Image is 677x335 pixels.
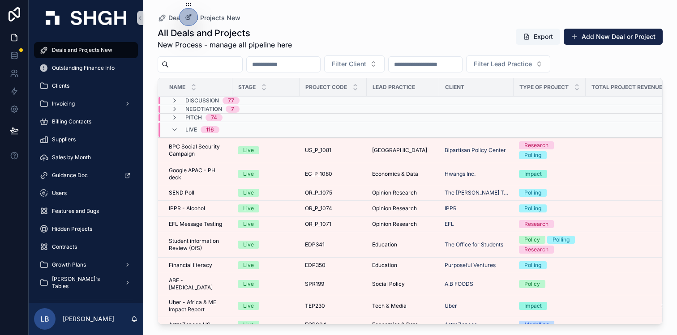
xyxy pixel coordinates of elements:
a: IPPR [445,205,457,212]
span: Users [52,190,67,197]
div: Polling [553,236,570,244]
span: TEP230 [305,302,325,310]
span: IPPR - Alcohol [169,205,205,212]
a: AstraZeneca US [169,321,227,328]
div: Live [243,321,254,329]
button: Export [516,29,560,45]
a: OR_P_1074 [305,205,361,212]
div: Live [243,146,254,154]
a: Uber - Africa & ME Impact Report [169,299,227,313]
span: Discussion [185,97,219,104]
span: EDP341 [305,241,325,248]
a: Economics & Data [372,170,434,178]
a: AstraZeneca [445,321,477,328]
span: Sales by Month [52,154,91,161]
a: A.B FOODS [445,280,473,288]
a: Clients [34,78,138,94]
a: Features and Bugs [34,203,138,219]
a: Invoicing [34,96,138,112]
a: The Office for Students [445,241,503,248]
a: Polling [519,261,580,269]
span: SEND Poll [169,189,194,196]
span: Stage [238,84,256,91]
span: Outstanding Finance Info [52,64,115,72]
span: Invoicing [52,100,75,107]
a: The [PERSON_NAME] Trust [445,189,508,196]
a: SEND Poll [169,189,227,196]
span: Education [372,262,397,269]
a: Polling [519,204,580,212]
a: Deals and Projects New [34,42,138,58]
span: Name [169,84,185,91]
a: ResearchPolling [519,141,580,159]
a: Purposeful Ventures [445,262,508,269]
span: [GEOGRAPHIC_DATA] [372,147,427,154]
button: Select Button [466,55,550,72]
span: Lead Practice [373,84,415,91]
a: OR_P_1071 [305,221,361,228]
span: Hwangs Inc. [445,170,476,178]
span: Financial literacy [169,262,212,269]
a: Google APAC - PH deck [169,167,227,181]
a: Student information Review (OfS) [169,237,227,252]
div: Live [243,220,254,228]
a: Education [372,262,434,269]
span: US_P_1081 [305,147,331,154]
span: Billing Contacts [52,118,91,125]
a: Opinion Research [372,189,434,196]
a: Live [238,321,294,329]
a: [GEOGRAPHIC_DATA] [372,147,434,154]
a: Live [238,241,294,249]
a: Purposeful Ventures [445,262,496,269]
a: OR_P_1075 [305,189,361,196]
a: TEP230 [305,302,361,310]
a: ABF - [MEDICAL_DATA] [169,277,227,291]
div: Live [243,241,254,249]
div: Impact [524,170,542,178]
a: EDP341 [305,241,361,248]
a: Sales by Month [34,149,138,165]
a: PolicyPollingResearch [519,236,580,254]
a: US_P_1081 [305,147,361,154]
span: EDP350 [305,262,326,269]
span: EFL [445,221,454,228]
a: Research [519,220,580,228]
span: Live [185,126,197,133]
span: Suppliers [52,136,76,143]
div: Live [243,170,254,178]
a: Uber [445,302,508,310]
a: Tech & Media [372,302,434,310]
div: Polling [524,189,541,197]
div: Polling [524,204,541,212]
span: Deals and Projects New [168,13,240,22]
a: Social Policy [372,280,434,288]
span: Opinion Research [372,189,417,196]
a: Modelling [519,321,580,329]
span: LB [40,314,49,324]
button: Add New Deal or Project [564,29,663,45]
a: Bipartisan Policy Center [445,147,508,154]
div: Live [243,280,254,288]
span: Education [372,241,397,248]
span: Project Code [305,84,347,91]
span: Economics & Data [372,170,418,178]
a: Polling [519,189,580,197]
img: App logo [46,11,126,25]
a: Economics & Data [372,321,434,328]
a: Contracts [34,239,138,255]
a: EDP350 [305,262,361,269]
a: EFL [445,221,508,228]
span: New Process - manage all pipeline here [158,39,292,50]
a: Policy [519,280,580,288]
a: IPPR - Alcohol [169,205,227,212]
span: BPC Social Security Campaign [169,143,227,157]
span: AstraZeneca US [169,321,210,328]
